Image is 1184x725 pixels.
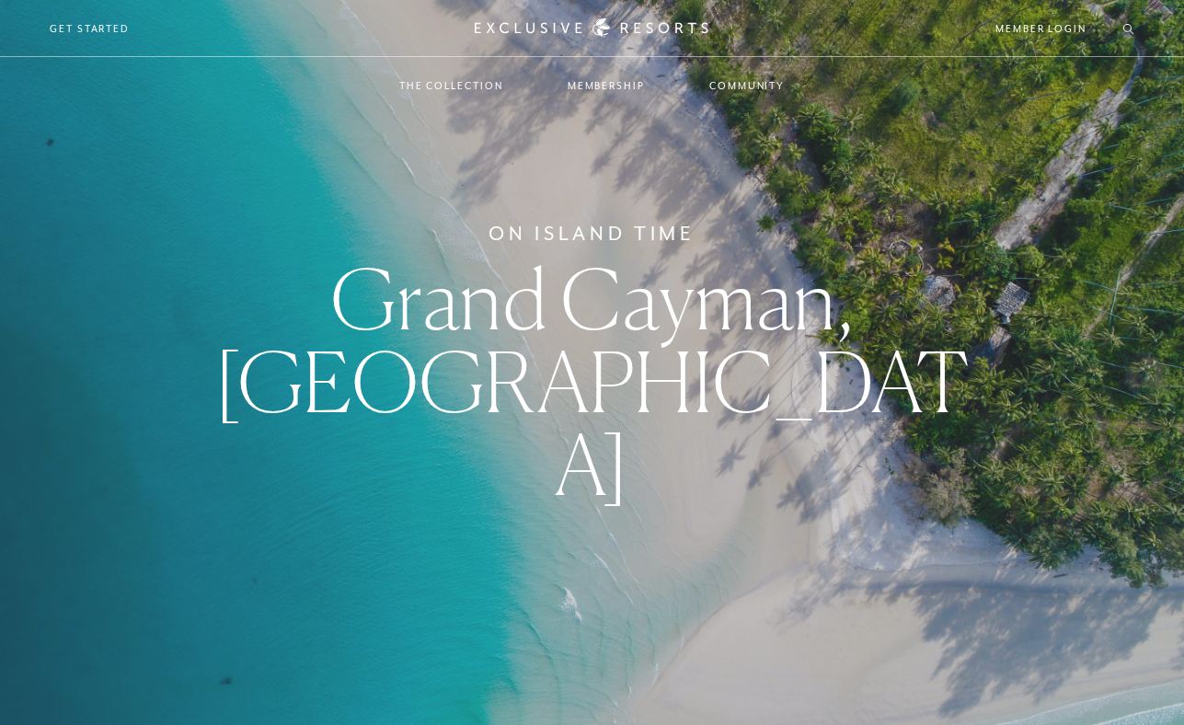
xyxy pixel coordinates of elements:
a: Community [691,59,803,112]
h6: On Island Time [489,219,695,248]
a: Membership [549,59,663,112]
a: The Collection [381,59,522,112]
a: Get Started [50,20,130,37]
a: Member Login [995,20,1086,37]
span: Grand Cayman, [GEOGRAPHIC_DATA] [214,248,969,514]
